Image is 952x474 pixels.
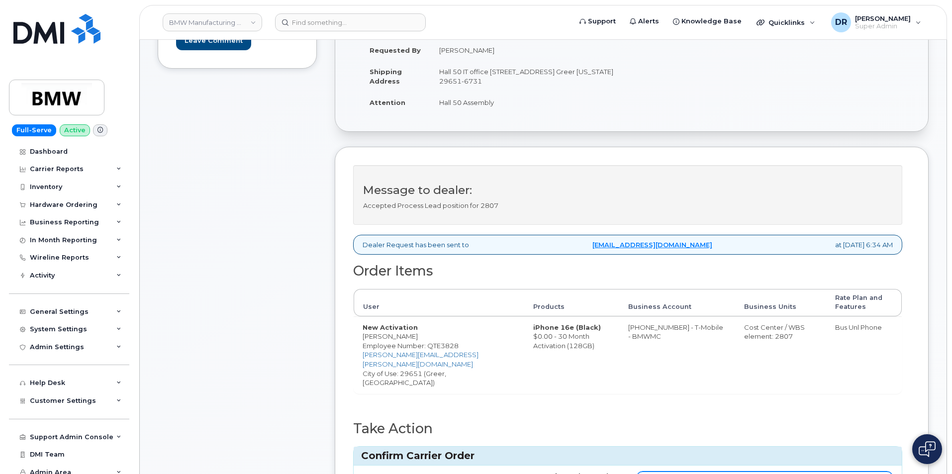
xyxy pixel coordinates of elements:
span: DR [835,16,847,28]
strong: New Activation [363,323,418,331]
td: Bus Unl Phone [826,316,902,393]
strong: Shipping Address [370,68,402,85]
a: [EMAIL_ADDRESS][DOMAIN_NAME] [592,240,712,250]
a: Alerts [623,11,666,31]
a: BMW Manufacturing Co LLC [163,13,262,31]
span: [PERSON_NAME] [855,14,911,22]
td: Hall 50 Assembly [430,92,624,113]
div: Cost Center / WBS element: 2807 [744,323,817,341]
h3: Confirm Carrier Order [361,449,894,463]
div: Quicklinks [750,12,822,32]
h2: Take Action [353,421,902,436]
td: $0.00 - 30 Month Activation (128GB) [524,316,620,393]
th: User [354,289,524,316]
input: Leave Comment [176,32,251,50]
th: Products [524,289,620,316]
div: Dori Ripley [824,12,928,32]
th: Business Account [619,289,735,316]
h3: Message to dealer: [363,184,892,196]
input: Find something... [275,13,426,31]
div: Dealer Request has been sent to at [DATE] 6:34 AM [353,235,902,255]
span: Knowledge Base [681,16,742,26]
img: Open chat [919,441,936,457]
span: Quicklinks [768,18,805,26]
span: Employee Number: QTE3828 [363,342,459,350]
a: Support [572,11,623,31]
th: Rate Plan and Features [826,289,902,316]
span: Support [588,16,616,26]
strong: Requested By [370,46,421,54]
p: Accepted Process Lead position for 2807 [363,201,892,210]
td: Hall 50 IT office [STREET_ADDRESS] Greer [US_STATE] 29651-6731 [430,61,624,92]
h2: Order Items [353,264,902,279]
span: Alerts [638,16,659,26]
td: [PERSON_NAME] [430,39,624,61]
a: Knowledge Base [666,11,749,31]
th: Business Units [735,289,826,316]
strong: Attention [370,98,405,106]
span: Super Admin [855,22,911,30]
strong: iPhone 16e (Black) [533,323,601,331]
a: [PERSON_NAME][EMAIL_ADDRESS][PERSON_NAME][DOMAIN_NAME] [363,351,478,368]
td: [PERSON_NAME] City of Use: 29651 (Greer, [GEOGRAPHIC_DATA]) [354,316,524,393]
td: [PHONE_NUMBER] - T-Mobile - BMWMC [619,316,735,393]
